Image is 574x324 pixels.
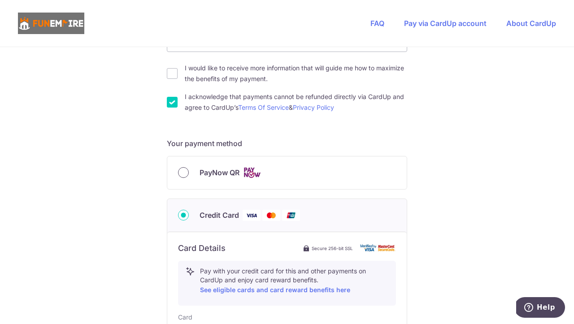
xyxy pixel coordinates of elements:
[178,313,192,322] label: Card
[370,19,384,28] a: FAQ
[178,243,226,254] h6: Card Details
[262,210,280,221] img: Mastercard
[360,244,396,252] img: card secure
[200,167,239,178] span: PayNow QR
[178,167,396,178] div: PayNow QR Cards logo
[312,245,353,252] span: Secure 256-bit SSL
[516,297,565,320] iframe: Opens a widget where you can find more information
[238,104,289,111] a: Terms Of Service
[293,104,334,111] a: Privacy Policy
[200,210,239,220] span: Credit Card
[200,267,388,295] p: Pay with your credit card for this and other payments on CardUp and enjoy card reward benefits.
[282,210,300,221] img: Union Pay
[178,210,396,221] div: Credit Card Visa Mastercard Union Pay
[185,91,407,113] label: I acknowledge that payments cannot be refunded directly via CardUp and agree to CardUp’s &
[506,19,556,28] a: About CardUp
[243,167,261,178] img: Cards logo
[404,19,487,28] a: Pay via CardUp account
[167,138,407,149] h5: Your payment method
[185,63,407,84] label: I would like to receive more information that will guide me how to maximize the benefits of my pa...
[243,210,261,221] img: Visa
[200,286,350,294] a: See eligible cards and card reward benefits here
